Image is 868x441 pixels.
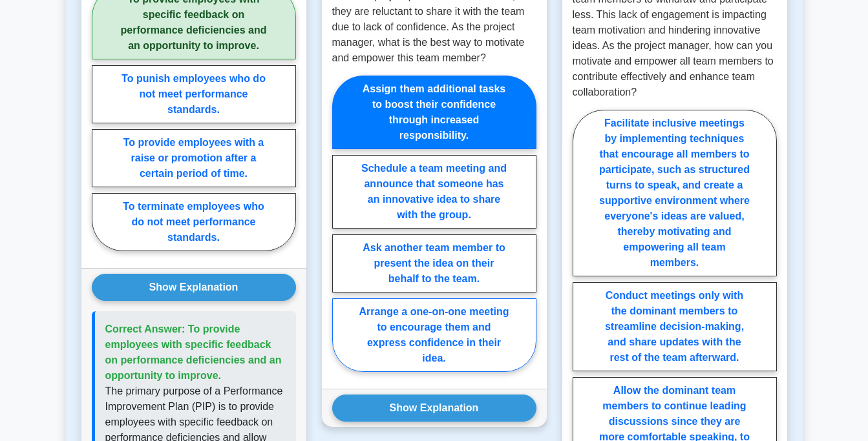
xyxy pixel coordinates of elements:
[92,129,296,187] label: To provide employees with a raise or promotion after a certain period of time.
[92,274,296,301] button: Show Explanation
[332,234,536,292] label: Ask another team member to present the idea on their behalf to the team.
[332,155,536,229] label: Schedule a team meeting and announce that someone has an innovative idea to share with the group.
[332,298,536,372] label: Arrange a one-on-one meeting to encourage them and express confidence in their idea.
[105,323,282,381] span: Correct Answer: To provide employees with specific feedback on performance deficiencies and an op...
[573,110,777,276] label: Facilitate inclusive meetings by implementing techniques that encourage all members to participat...
[92,65,296,123] label: To punish employees who do not meet performance standards.
[573,282,777,371] label: Conduct meetings only with the dominant members to streamline decision-making, and share updates ...
[332,76,536,149] label: Assign them additional tasks to boost their confidence through increased responsibility.
[92,193,296,251] label: To terminate employees who do not meet performance standards.
[332,395,536,422] button: Show Explanation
